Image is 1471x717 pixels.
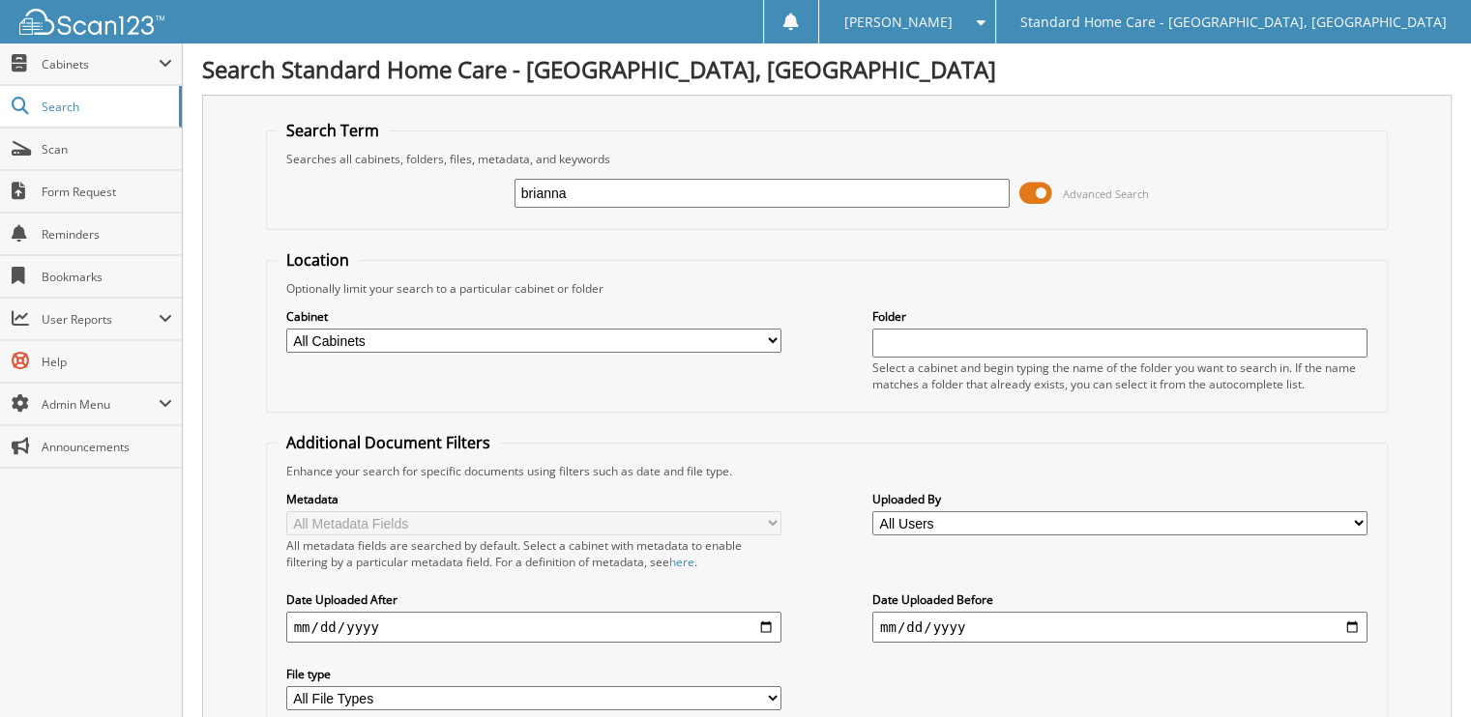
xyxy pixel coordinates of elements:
[42,311,159,328] span: User Reports
[872,491,1368,507] label: Uploaded By
[42,439,172,455] span: Announcements
[42,141,172,158] span: Scan
[1374,624,1471,717] iframe: Chat Widget
[872,612,1368,643] input: end
[277,463,1378,479] div: Enhance your search for specific documents using filters such as date and file type.
[286,591,781,608] label: Date Uploaded After
[277,432,500,453] legend: Additional Document Filters
[286,666,781,682] label: File type
[42,354,172,370] span: Help
[277,120,389,141] legend: Search Term
[42,396,159,413] span: Admin Menu
[872,359,1368,392] div: Select a cabinet and begin typing the name of the folder you want to search in. If the name match...
[42,56,159,72] span: Cabinets
[286,308,781,325] label: Cabinet
[843,16,952,28] span: [PERSON_NAME]
[286,537,781,570] div: All metadata fields are searched by default. Select a cabinet with metadata to enable filtering b...
[1063,186,1149,201] span: Advanced Search
[277,280,1378,297] div: Optionally limit your search to a particular cabinet or folder
[277,151,1378,167] div: Searches all cabinets, folders, files, metadata, and keywords
[19,9,164,35] img: scan123-logo-white.svg
[277,249,359,271] legend: Location
[42,184,172,200] span: Form Request
[872,308,1368,325] label: Folder
[286,491,781,507] label: Metadata
[202,53,1452,85] h1: Search Standard Home Care - [GEOGRAPHIC_DATA], [GEOGRAPHIC_DATA]
[42,269,172,285] span: Bookmarks
[1020,16,1447,28] span: Standard Home Care - [GEOGRAPHIC_DATA], [GEOGRAPHIC_DATA]
[42,99,169,115] span: Search
[42,226,172,243] span: Reminders
[872,591,1368,608] label: Date Uploaded Before
[286,612,781,643] input: start
[669,554,694,570] a: here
